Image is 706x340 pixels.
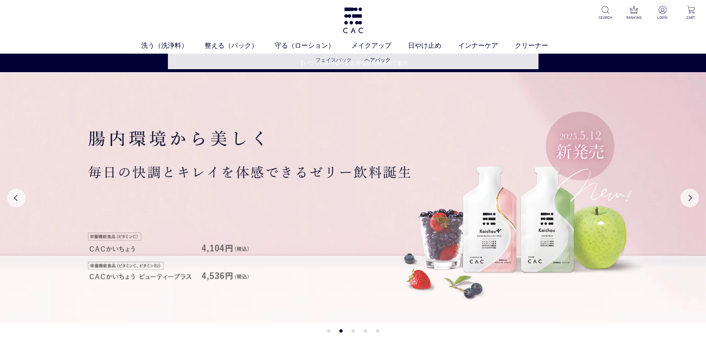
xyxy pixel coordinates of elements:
[625,15,643,20] p: RANKING
[682,15,700,20] p: CART
[376,329,379,333] button: 5 of 5
[653,15,672,20] p: LOGIN
[275,41,351,51] a: 守る（ローション）
[682,6,700,20] a: CART
[408,41,458,51] a: 日やけ止め
[205,41,275,51] a: 整える（パック）
[653,6,672,20] a: LOGIN
[365,57,391,63] a: ヘアパック
[339,329,342,333] button: 2 of 5
[364,329,367,333] button: 4 of 5
[315,57,352,63] a: フェイスパック
[515,41,565,51] a: クリーナー
[0,59,706,67] a: 【いつでも10％OFF】お得な定期購入のご案内
[342,7,364,33] img: logo
[327,329,330,333] button: 1 of 5
[7,189,26,207] button: Previous
[625,6,643,20] a: RANKING
[351,329,355,333] button: 3 of 5
[596,6,614,20] a: SEARCH
[351,41,408,51] a: メイクアップ
[458,41,515,51] a: インナーケア
[596,15,614,20] p: SEARCH
[141,41,205,51] a: 洗う（洗浄料）
[680,189,699,207] button: Next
